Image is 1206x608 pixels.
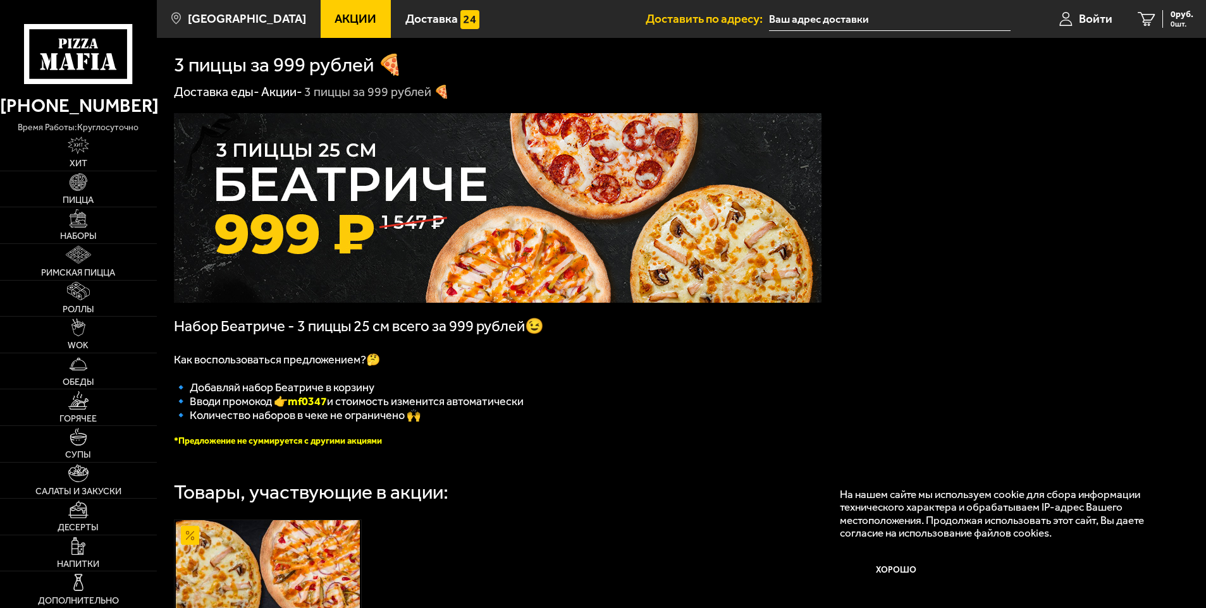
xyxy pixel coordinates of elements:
[58,523,99,532] span: Десерты
[1171,20,1193,28] span: 0 шт.
[63,305,94,314] span: Роллы
[1079,13,1112,25] span: Войти
[769,8,1010,31] input: Ваш адрес доставки
[288,394,327,408] b: mf0347
[65,451,91,459] span: Супы
[188,13,306,25] span: [GEOGRAPHIC_DATA]
[460,10,479,29] img: 15daf4d41897b9f0e9f617042186c801.svg
[304,84,450,100] div: 3 пиццы за 999 рублей 🍕
[174,482,448,502] div: Товары, участвующие в акции:
[174,353,380,367] span: Как воспользоваться предложением?🤔
[59,415,97,423] span: Горячее
[41,269,115,277] span: Римская пицца
[174,408,421,422] span: 🔹 Количество наборов в чеке не ограничено 🙌
[1171,10,1193,19] span: 0 руб.
[261,84,302,99] a: Акции-
[174,380,374,394] span: 🔹 Добавляй набор Беатриче в корзину
[70,159,87,168] span: Хит
[63,378,94,387] span: Обеды
[405,13,458,25] span: Доставка
[174,317,544,335] span: Набор Беатриче - 3 пиццы 25 см всего за 999 рублей😉
[68,341,89,350] span: WOK
[181,526,200,545] img: Акционный
[57,560,99,569] span: Напитки
[174,113,821,303] img: 1024x1024
[35,487,121,496] span: Салаты и закуски
[38,597,119,605] span: Дополнительно
[840,552,953,590] button: Хорошо
[646,13,769,25] span: Доставить по адресу:
[60,232,97,241] span: Наборы
[840,488,1169,540] p: На нашем сайте мы используем cookie для сбора информации технического характера и обрабатываем IP...
[63,196,94,205] span: Пицца
[174,55,403,75] h1: 3 пиццы за 999 рублей 🍕
[174,435,382,446] font: *Предложение не суммируется с другими акциями
[174,84,259,99] a: Доставка еды-
[335,13,376,25] span: Акции
[174,394,524,408] span: 🔹 Вводи промокод 👉 и стоимость изменится автоматически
